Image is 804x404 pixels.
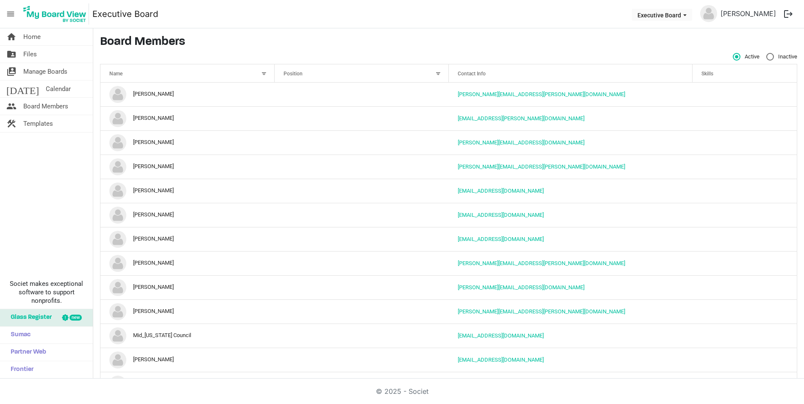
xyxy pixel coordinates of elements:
td: is template cell column header Skills [693,299,797,324]
td: column header Position [275,299,449,324]
span: Inactive [766,53,797,61]
td: jhilmes@finleylaw.com is template cell column header Contact Info [449,179,693,203]
span: Societ makes exceptional software to support nonprofits. [4,279,89,305]
td: column header Position [275,106,449,130]
td: Phillip Nemmers is template cell column header Name [100,348,275,372]
td: column header Position [275,227,449,251]
span: switch_account [6,63,17,80]
td: Amanda.Nuzum@scouting.org is template cell column header Contact Info [449,83,693,106]
td: is template cell column header Skills [693,179,797,203]
a: [EMAIL_ADDRESS][PERSON_NAME][DOMAIN_NAME] [458,115,584,122]
td: Bill Boatwright is template cell column header Name [100,106,275,130]
td: darla.hunzelman@scouting.org is template cell column header Contact Info [449,155,693,179]
span: Calendar [46,80,71,97]
a: [EMAIL_ADDRESS][DOMAIN_NAME] [458,236,544,242]
a: © 2025 - Societ [376,387,428,396]
a: [PERSON_NAME][EMAIL_ADDRESS][DOMAIN_NAME] [458,139,584,146]
td: Mid_iowa Council is template cell column header Name [100,324,275,348]
img: no-profile-picture.svg [109,327,126,344]
td: column header Position [275,324,449,348]
span: Name [109,71,122,77]
td: is template cell column header Skills [693,155,797,179]
td: Daniel Adams is template cell column header Name [100,130,275,155]
span: Manage Boards [23,63,67,80]
a: My Board View Logo [21,3,92,25]
span: Templates [23,115,53,132]
a: [PERSON_NAME][EMAIL_ADDRESS][PERSON_NAME][DOMAIN_NAME] [458,260,625,266]
td: column header Position [275,83,449,106]
img: no-profile-picture.svg [109,351,126,368]
img: no-profile-picture.svg [109,376,126,393]
span: menu [3,6,19,22]
td: John Davis is template cell column header Name [100,227,275,251]
button: Executive Board dropdownbutton [632,9,692,21]
td: jack hilmes is template cell column header Name [100,179,275,203]
td: midiowa.councilbsa@scouting.org is template cell column header Contact Info [449,324,693,348]
img: no-profile-picture.svg [700,5,717,22]
a: [EMAIL_ADDRESS][DOMAIN_NAME] [458,332,544,339]
img: no-profile-picture.svg [109,86,126,103]
td: Darla Hunzelman is template cell column header Name [100,155,275,179]
img: no-profile-picture.svg [109,279,126,296]
td: is template cell column header Skills [693,275,797,299]
span: Frontier [6,361,33,378]
td: column header Position [275,179,449,203]
img: no-profile-picture.svg [109,207,126,224]
td: Josh Williams is template cell column header Name [100,251,275,275]
td: Marv Wilson is template cell column header Name [100,299,275,324]
img: no-profile-picture.svg [109,231,126,248]
a: [PERSON_NAME][EMAIL_ADDRESS][PERSON_NAME][DOMAIN_NAME] [458,91,625,97]
img: no-profile-picture.svg [109,255,126,272]
td: jdavis.scouting@gmail.com is template cell column header Contact Info [449,227,693,251]
td: is template cell column header Skills [693,106,797,130]
span: people [6,98,17,115]
td: Amanda Nuzum is template cell column header Name [100,83,275,106]
img: no-profile-picture.svg [109,134,126,151]
td: Jennifer Banh is template cell column header Name [100,203,275,227]
td: is template cell column header Skills [693,348,797,372]
td: is template cell column header Skills [693,251,797,275]
td: is template cell column header Skills [693,324,797,348]
td: dan@icomconsult.com is template cell column header Contact Info [449,130,693,155]
td: column header Position [275,251,449,275]
span: Home [23,28,41,45]
a: Executive Board [92,6,158,22]
span: construction [6,115,17,132]
span: folder_shared [6,46,17,63]
img: no-profile-picture.svg [109,303,126,320]
td: is template cell column header Skills [693,130,797,155]
img: no-profile-picture.svg [109,158,126,175]
span: [DATE] [6,80,39,97]
a: [PERSON_NAME] [717,5,779,22]
span: Partner Web [6,344,46,361]
td: marv.wilson@outlook.com is template cell column header Contact Info [449,299,693,324]
td: Josh.williams@scouting.org is template cell column header Contact Info [449,251,693,275]
span: Board Members [23,98,68,115]
button: logout [779,5,797,23]
span: Contact Info [458,71,486,77]
div: new [70,315,82,321]
td: bill.boatwright@dentons.com is template cell column header Contact Info [449,106,693,130]
td: Kathleen Riessen is template cell column header Name [100,275,275,299]
td: column header Position [275,155,449,179]
td: is template cell column header Skills [693,83,797,106]
span: Active [733,53,759,61]
span: Files [23,46,37,63]
span: Sumac [6,327,31,343]
img: no-profile-picture.svg [109,183,126,199]
td: epluseddy@msn.com is template cell column header Contact Info [449,372,693,396]
span: Position [284,71,303,77]
td: column header Position [275,372,449,396]
span: Skills [701,71,713,77]
a: [PERSON_NAME][EMAIL_ADDRESS][DOMAIN_NAME] [458,284,584,291]
img: no-profile-picture.svg [109,110,126,127]
a: [EMAIL_ADDRESS][DOMAIN_NAME] [458,357,544,363]
td: is template cell column header Skills [693,227,797,251]
a: [EMAIL_ADDRESS][DOMAIN_NAME] [458,212,544,218]
a: [EMAIL_ADDRESS][DOMAIN_NAME] [458,188,544,194]
td: nemmeph@gmail.com is template cell column header Contact Info [449,348,693,372]
img: My Board View Logo [21,3,89,25]
span: home [6,28,17,45]
td: column header Position [275,203,449,227]
td: kathleen@canoanstrategy.com is template cell column header Contact Info [449,275,693,299]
